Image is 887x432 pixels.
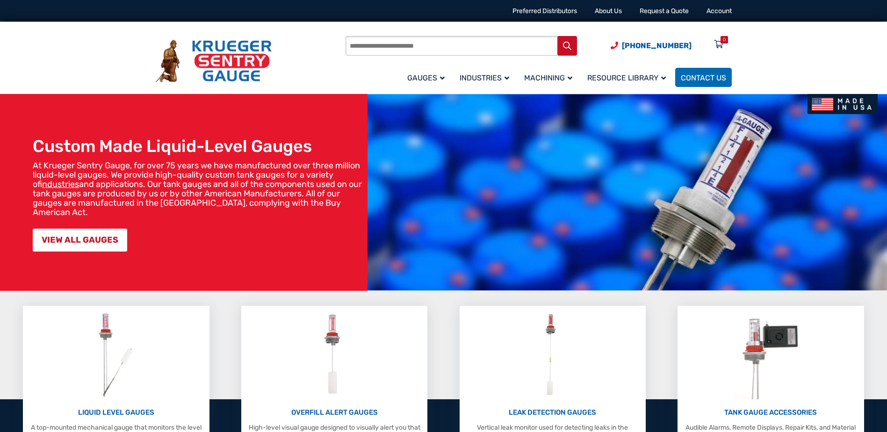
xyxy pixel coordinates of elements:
[582,66,675,88] a: Resource Library
[42,179,79,189] a: industries
[407,73,445,82] span: Gauges
[682,407,859,418] p: TANK GAUGE ACCESSORIES
[246,407,423,418] p: OVERFILL ALERT GAUGES
[707,7,732,15] a: Account
[512,7,577,15] a: Preferred Distributors
[454,66,519,88] a: Industries
[464,407,641,418] p: LEAK DETECTION GAUGES
[519,66,582,88] a: Machining
[28,407,204,418] p: LIQUID LEVEL GAUGES
[524,73,572,82] span: Machining
[587,73,666,82] span: Resource Library
[611,40,692,51] a: Phone Number (920) 434-8860
[622,41,692,50] span: [PHONE_NUMBER]
[402,66,454,88] a: Gauges
[681,73,726,82] span: Contact Us
[33,161,363,217] p: At Krueger Sentry Gauge, for over 75 years we have manufactured over three million liquid-level g...
[33,136,363,156] h1: Custom Made Liquid-Level Gauges
[314,310,355,399] img: Overfill Alert Gauges
[33,229,127,252] a: VIEW ALL GAUGES
[733,310,808,399] img: Tank Gauge Accessories
[534,310,571,399] img: Leak Detection Gauges
[156,40,272,83] img: Krueger Sentry Gauge
[91,310,141,399] img: Liquid Level Gauges
[675,68,732,87] a: Contact Us
[460,73,509,82] span: Industries
[595,7,622,15] a: About Us
[723,36,726,43] div: 0
[808,94,878,114] img: Made In USA
[640,7,689,15] a: Request a Quote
